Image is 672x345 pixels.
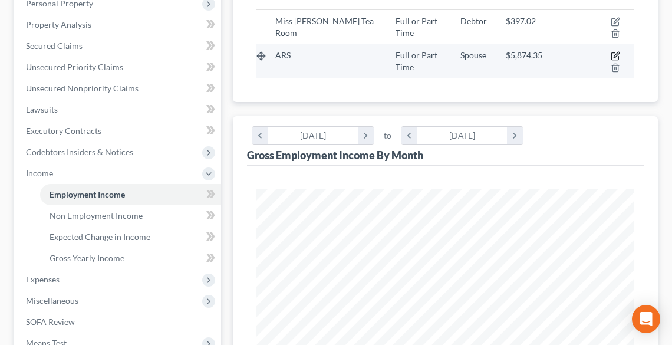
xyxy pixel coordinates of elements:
span: Income [26,168,53,178]
a: Secured Claims [17,35,221,57]
span: Miss [PERSON_NAME] Tea Room [275,16,374,38]
span: $5,874.35 [506,50,542,60]
div: [DATE] [417,127,507,144]
span: Non Employment Income [50,211,143,221]
span: Spouse [460,50,486,60]
a: Non Employment Income [40,205,221,226]
a: Employment Income [40,184,221,205]
span: to [384,130,391,142]
div: Open Intercom Messenger [632,305,660,333]
div: Gross Employment Income By Month [247,148,423,162]
span: Lawsuits [26,104,58,114]
i: chevron_right [507,127,523,144]
span: Full or Part Time [396,50,437,72]
span: Full or Part Time [396,16,437,38]
a: Unsecured Priority Claims [17,57,221,78]
span: SOFA Review [26,317,75,327]
span: Gross Yearly Income [50,253,124,263]
a: Lawsuits [17,99,221,120]
span: Unsecured Priority Claims [26,62,123,72]
i: chevron_left [401,127,417,144]
span: Debtor [460,16,487,26]
a: Unsecured Nonpriority Claims [17,78,221,99]
span: Property Analysis [26,19,91,29]
span: Executory Contracts [26,126,101,136]
i: chevron_left [252,127,268,144]
a: Executory Contracts [17,120,221,142]
span: Expenses [26,274,60,284]
span: Expected Change in Income [50,232,150,242]
a: SOFA Review [17,311,221,333]
span: Unsecured Nonpriority Claims [26,83,139,93]
a: Gross Yearly Income [40,248,221,269]
a: Expected Change in Income [40,226,221,248]
i: chevron_right [358,127,374,144]
span: Miscellaneous [26,295,78,305]
div: [DATE] [268,127,358,144]
span: ARS [275,50,291,60]
a: Property Analysis [17,14,221,35]
span: Codebtors Insiders & Notices [26,147,133,157]
span: $397.02 [506,16,536,26]
span: Employment Income [50,189,125,199]
span: Secured Claims [26,41,83,51]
